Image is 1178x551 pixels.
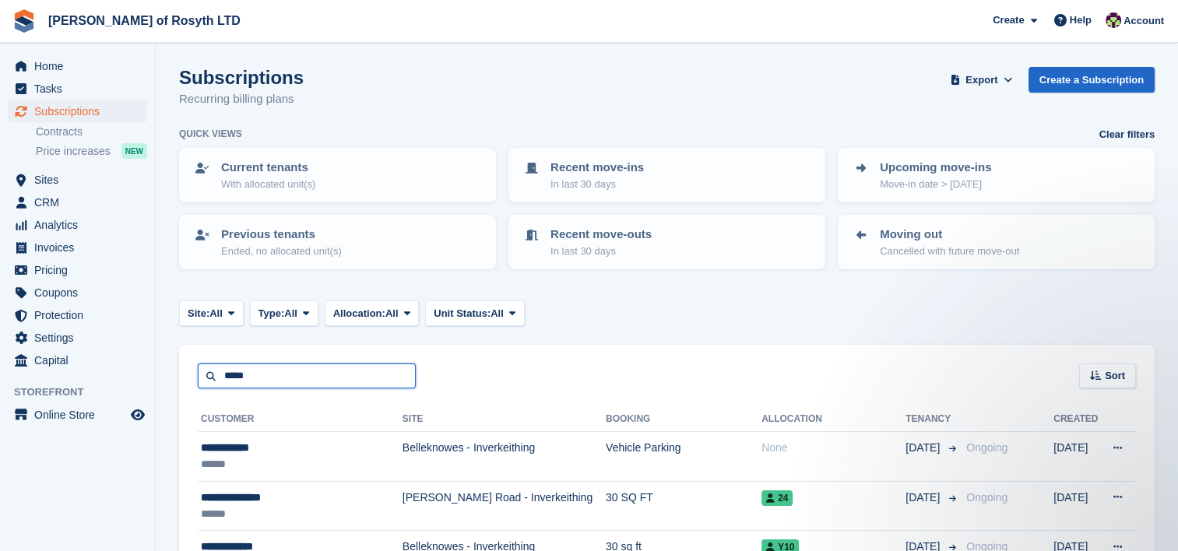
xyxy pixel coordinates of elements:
[761,490,793,506] span: 24
[434,306,491,321] span: Unit Status:
[8,304,147,326] a: menu
[34,237,128,258] span: Invoices
[8,214,147,236] a: menu
[1053,481,1101,531] td: [DATE]
[128,405,147,424] a: Preview store
[36,144,111,159] span: Price increases
[34,304,128,326] span: Protection
[34,55,128,77] span: Home
[385,306,399,321] span: All
[491,306,504,321] span: All
[1029,67,1155,93] a: Create a Subscription
[550,226,652,244] p: Recent move-outs
[250,300,318,326] button: Type: All
[403,432,606,482] td: Belleknowes - Inverkeithing
[179,67,304,88] h1: Subscriptions
[8,349,147,371] a: menu
[8,100,147,122] a: menu
[425,300,524,326] button: Unit Status: All
[550,244,652,259] p: In last 30 days
[181,149,494,201] a: Current tenants With allocated unit(s)
[1105,368,1125,384] span: Sort
[966,441,1007,454] span: Ongoing
[550,177,644,192] p: In last 30 days
[606,432,761,482] td: Vehicle Parking
[8,169,147,191] a: menu
[221,159,315,177] p: Current tenants
[966,491,1007,504] span: Ongoing
[993,12,1024,28] span: Create
[510,216,824,268] a: Recent move-outs In last 30 days
[188,306,209,321] span: Site:
[905,440,943,456] span: [DATE]
[34,214,128,236] span: Analytics
[179,127,242,141] h6: Quick views
[36,142,147,160] a: Price increases NEW
[1053,407,1101,432] th: Created
[34,259,128,281] span: Pricing
[880,159,991,177] p: Upcoming move-ins
[221,226,342,244] p: Previous tenants
[34,349,128,371] span: Capital
[1099,127,1155,142] a: Clear filters
[880,244,1019,259] p: Cancelled with future move-out
[1070,12,1092,28] span: Help
[42,8,247,33] a: [PERSON_NAME] of Rosyth LTD
[8,327,147,349] a: menu
[880,226,1019,244] p: Moving out
[34,191,128,213] span: CRM
[403,481,606,531] td: [PERSON_NAME] Road - Inverkeithing
[606,407,761,432] th: Booking
[880,177,991,192] p: Move-in date > [DATE]
[34,404,128,426] span: Online Store
[8,237,147,258] a: menu
[121,143,147,159] div: NEW
[965,72,997,88] span: Export
[198,407,403,432] th: Customer
[221,244,342,259] p: Ended, no allocated unit(s)
[550,159,644,177] p: Recent move-ins
[34,327,128,349] span: Settings
[179,90,304,108] p: Recurring billing plans
[8,191,147,213] a: menu
[34,282,128,304] span: Coupons
[325,300,420,326] button: Allocation: All
[333,306,385,321] span: Allocation:
[1106,12,1121,28] img: Nina Briggs
[839,149,1153,201] a: Upcoming move-ins Move-in date > [DATE]
[1123,13,1164,29] span: Account
[8,282,147,304] a: menu
[1053,432,1101,482] td: [DATE]
[948,67,1016,93] button: Export
[8,259,147,281] a: menu
[905,407,960,432] th: Tenancy
[284,306,297,321] span: All
[36,125,147,139] a: Contracts
[14,384,155,400] span: Storefront
[761,440,905,456] div: None
[209,306,223,321] span: All
[403,407,606,432] th: Site
[34,169,128,191] span: Sites
[8,78,147,100] a: menu
[839,216,1153,268] a: Moving out Cancelled with future move-out
[606,481,761,531] td: 30 SQ FT
[34,100,128,122] span: Subscriptions
[179,300,244,326] button: Site: All
[761,407,905,432] th: Allocation
[8,404,147,426] a: menu
[258,306,285,321] span: Type:
[181,216,494,268] a: Previous tenants Ended, no allocated unit(s)
[8,55,147,77] a: menu
[905,490,943,506] span: [DATE]
[34,78,128,100] span: Tasks
[221,177,315,192] p: With allocated unit(s)
[510,149,824,201] a: Recent move-ins In last 30 days
[12,9,36,33] img: stora-icon-8386f47178a22dfd0bd8f6a31ec36ba5ce8667c1dd55bd0f319d3a0aa187defe.svg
